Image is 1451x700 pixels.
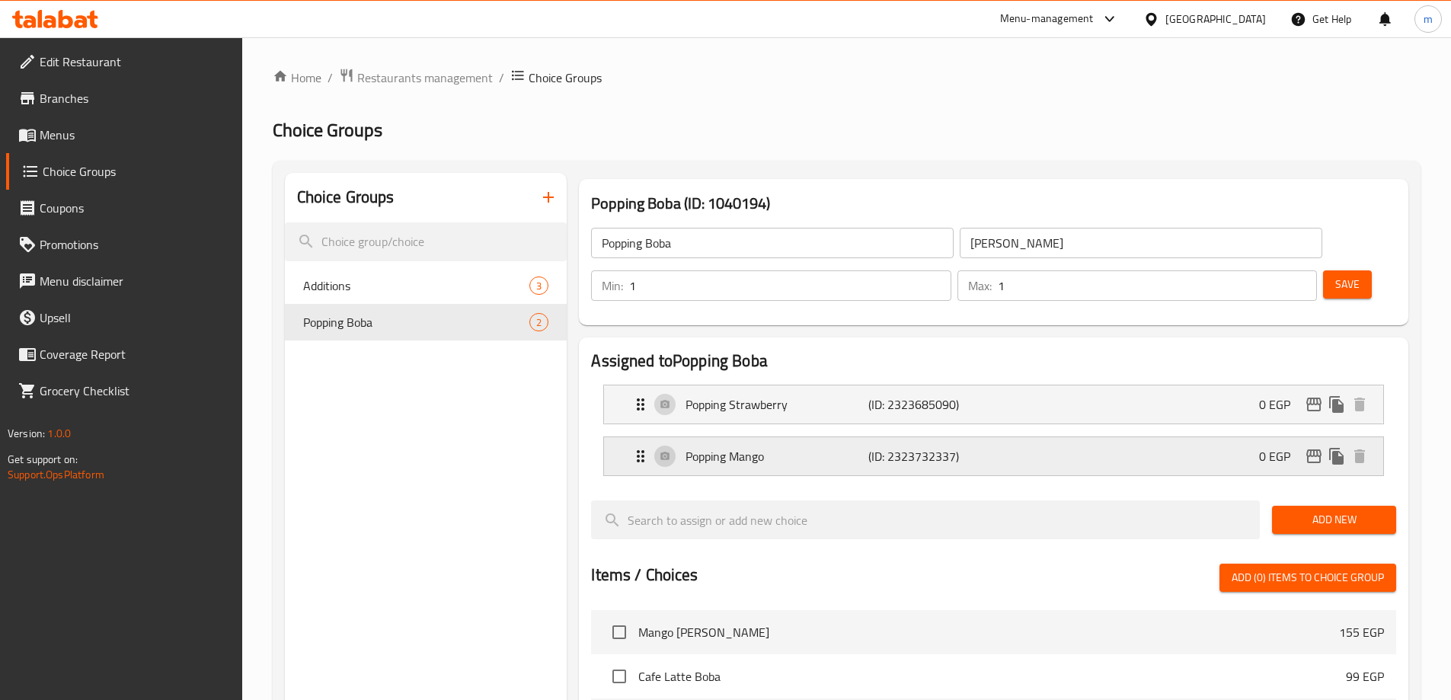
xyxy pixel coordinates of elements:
[6,117,242,153] a: Menus
[6,299,242,336] a: Upsell
[285,304,567,340] div: Popping Boba2
[603,616,635,648] span: Select choice
[591,379,1396,430] li: Expand
[1165,11,1266,27] div: [GEOGRAPHIC_DATA]
[6,336,242,372] a: Coverage Report
[1259,395,1302,414] p: 0 EGP
[6,226,242,263] a: Promotions
[40,308,230,327] span: Upsell
[1323,270,1372,299] button: Save
[591,191,1396,216] h3: Popping Boba (ID: 1040194)
[603,660,635,692] span: Select choice
[40,272,230,290] span: Menu disclaimer
[868,395,990,414] p: (ID: 2323685090)
[686,447,868,465] p: Popping Mango
[591,500,1260,539] input: search
[297,186,395,209] h2: Choice Groups
[273,113,382,147] span: Choice Groups
[1302,445,1325,468] button: edit
[1424,11,1433,27] span: m
[40,126,230,144] span: Menus
[868,447,990,465] p: (ID: 2323732337)
[8,465,104,484] a: Support.OpsPlatform
[1302,393,1325,416] button: edit
[6,153,242,190] a: Choice Groups
[529,69,602,87] span: Choice Groups
[1348,445,1371,468] button: delete
[8,449,78,469] span: Get support on:
[1335,275,1360,294] span: Save
[6,263,242,299] a: Menu disclaimer
[1000,10,1094,28] div: Menu-management
[8,424,45,443] span: Version:
[530,279,548,293] span: 3
[604,437,1383,475] div: Expand
[273,69,321,87] a: Home
[40,199,230,217] span: Coupons
[328,69,333,87] li: /
[604,385,1383,424] div: Expand
[40,53,230,71] span: Edit Restaurant
[1219,564,1396,592] button: Add (0) items to choice group
[6,43,242,80] a: Edit Restaurant
[1346,667,1384,686] p: 99 EGP
[1259,447,1302,465] p: 0 EGP
[285,222,567,261] input: search
[1325,445,1348,468] button: duplicate
[47,424,71,443] span: 1.0.0
[285,267,567,304] div: Additions3
[6,372,242,409] a: Grocery Checklist
[686,395,868,414] p: Popping Strawberry
[968,276,992,295] p: Max:
[1232,568,1384,587] span: Add (0) items to choice group
[40,345,230,363] span: Coverage Report
[273,68,1421,88] nav: breadcrumb
[591,564,698,587] h2: Items / Choices
[1284,510,1384,529] span: Add New
[638,623,1339,641] span: Mango [PERSON_NAME]
[6,80,242,117] a: Branches
[529,276,548,295] div: Choices
[530,315,548,330] span: 2
[40,235,230,254] span: Promotions
[591,430,1396,482] li: Expand
[1325,393,1348,416] button: duplicate
[1348,393,1371,416] button: delete
[357,69,493,87] span: Restaurants management
[591,350,1396,372] h2: Assigned to Popping Boba
[602,276,623,295] p: Min:
[1272,506,1396,534] button: Add New
[6,190,242,226] a: Coupons
[40,89,230,107] span: Branches
[499,69,504,87] li: /
[1339,623,1384,641] p: 155 EGP
[638,667,1346,686] span: Cafe Latte Boba
[43,162,230,181] span: Choice Groups
[303,276,530,295] span: Additions
[40,382,230,400] span: Grocery Checklist
[303,313,530,331] span: Popping Boba
[339,68,493,88] a: Restaurants management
